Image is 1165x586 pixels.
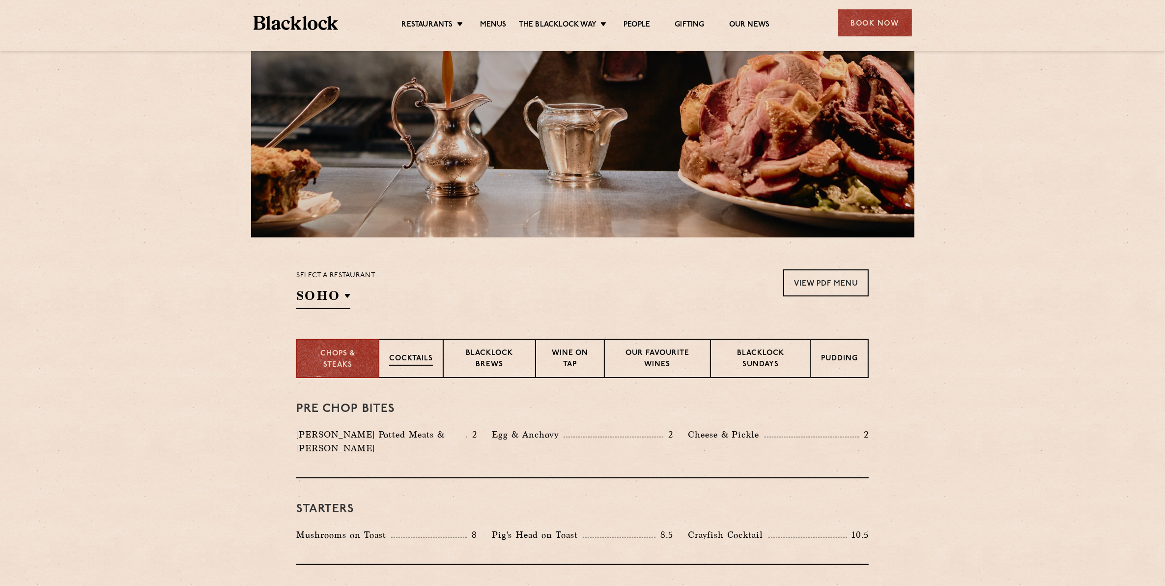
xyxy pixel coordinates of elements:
p: Egg & Anchovy [492,428,564,441]
p: Mushrooms on Toast [296,528,391,542]
h2: SOHO [296,287,350,309]
div: Book Now [838,9,912,36]
h3: Pre Chop Bites [296,403,869,415]
p: [PERSON_NAME] Potted Meats & [PERSON_NAME] [296,428,466,455]
a: The Blacklock Way [519,20,597,31]
p: 10.5 [847,528,869,541]
p: Cocktails [389,353,433,366]
a: Gifting [675,20,704,31]
p: Cheese & Pickle [688,428,765,441]
img: BL_Textured_Logo-footer-cropped.svg [254,16,339,30]
p: Blacklock Brews [454,348,525,371]
p: Blacklock Sundays [721,348,800,371]
p: 8.5 [655,528,673,541]
a: People [624,20,650,31]
p: Crayfish Cocktail [688,528,768,542]
a: View PDF Menu [783,269,869,296]
p: Our favourite wines [615,348,700,371]
p: Wine on Tap [546,348,594,371]
p: 2 [859,428,869,441]
p: Pudding [821,353,858,366]
p: Pig's Head on Toast [492,528,583,542]
p: Chops & Steaks [307,349,369,371]
p: 2 [663,428,673,441]
a: Menus [480,20,507,31]
p: Select a restaurant [296,269,375,282]
h3: Starters [296,503,869,516]
a: Restaurants [402,20,453,31]
p: 8 [467,528,477,541]
p: 2 [467,428,477,441]
a: Our News [729,20,770,31]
